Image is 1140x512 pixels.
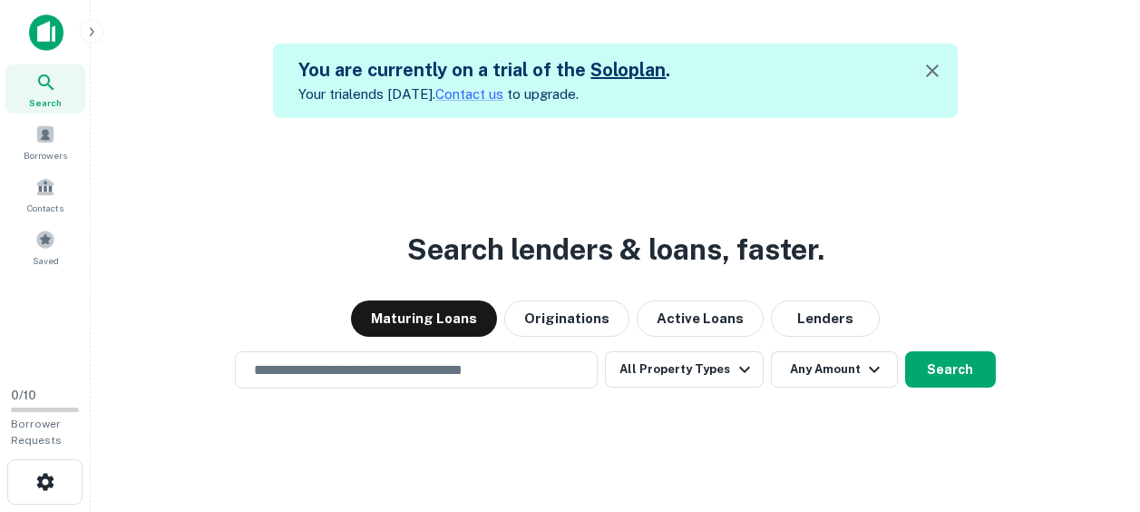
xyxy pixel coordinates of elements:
[435,86,503,102] a: Contact us
[1049,309,1140,396] iframe: Chat Widget
[298,56,670,84] h5: You are currently on a trial of the .
[590,59,666,81] a: Soloplan
[29,15,63,51] img: capitalize-icon.png
[11,418,62,447] span: Borrower Requests
[5,170,85,219] a: Contacts
[11,389,36,402] span: 0 / 10
[351,300,497,337] button: Maturing Loans
[407,228,824,271] h3: Search lenders & loans, faster.
[29,95,62,110] span: Search
[298,84,670,105] p: Your trial ends [DATE]. to upgrade.
[771,351,898,388] button: Any Amount
[5,117,85,166] a: Borrowers
[27,201,63,215] span: Contacts
[504,300,629,337] button: Originations
[605,351,763,388] button: All Property Types
[771,300,880,337] button: Lenders
[5,222,85,271] a: Saved
[24,148,67,162] span: Borrowers
[905,351,996,388] button: Search
[33,253,59,268] span: Saved
[5,64,85,113] a: Search
[637,300,764,337] button: Active Loans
